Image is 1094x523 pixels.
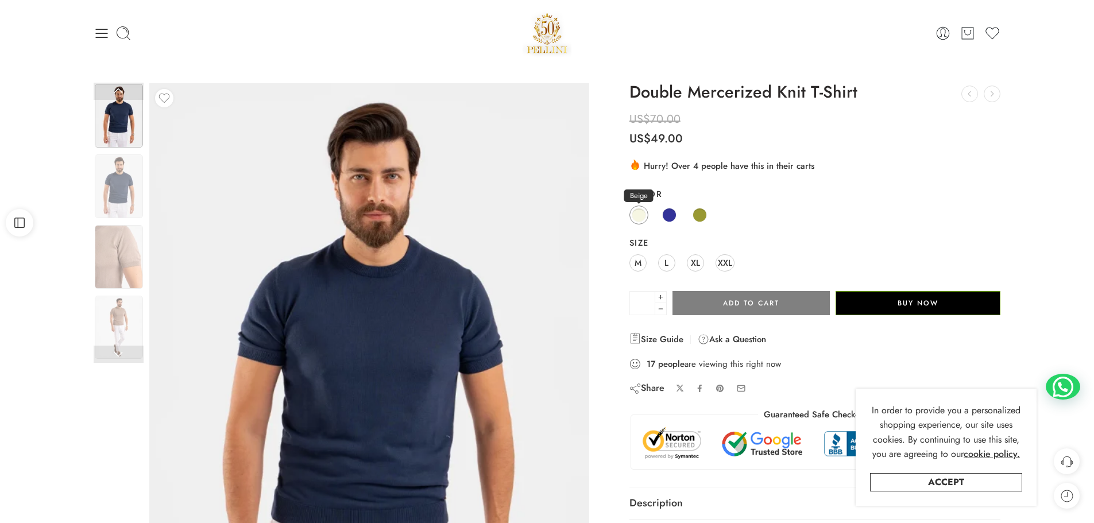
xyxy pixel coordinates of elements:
[836,291,1000,315] button: Buy Now
[658,254,675,272] a: L
[629,206,648,224] a: Beige
[695,384,704,393] a: Share on Facebook
[624,189,654,202] span: Beige
[629,158,1001,172] div: Hurry! Over 4 people have this in their carts
[672,291,830,315] button: Add to cart
[698,332,766,346] a: Ask a Question
[676,384,685,393] a: Share on X
[629,382,664,394] div: Share
[658,358,685,370] strong: people
[964,447,1020,462] a: cookie policy.
[664,255,668,270] span: L
[629,487,1001,520] a: Description
[984,25,1000,41] a: Wishlist
[758,409,872,421] legend: Guaranteed Safe Checkout
[629,332,683,346] a: Size Guide
[629,254,647,272] a: M
[629,83,1001,102] h1: Double Mercerized Knit T-Shirt
[629,111,681,127] bdi: 70.00
[716,384,725,393] a: Pin on Pinterest
[95,84,143,148] img: t-mag228
[870,473,1022,491] a: Accept
[629,130,651,147] span: US$
[872,404,1020,461] span: In order to provide you a personalized shopping experience, our site uses cookies. By continuing ...
[718,255,732,270] span: XXL
[691,255,700,270] span: XL
[629,291,655,315] input: Product quantity
[736,383,746,393] a: Email to your friends
[640,427,991,460] img: Trust
[687,254,704,272] a: XL
[629,111,650,127] span: US$
[629,130,683,147] bdi: 49.00
[95,154,143,218] img: t-mag228
[629,237,1001,249] label: Size
[523,9,572,57] img: Pellini
[629,188,1001,200] label: Color
[935,25,951,41] a: Login / Register
[960,25,976,41] a: Cart
[629,358,1001,370] div: are viewing this right now
[95,225,143,289] img: t-mag228
[716,254,735,272] a: XXL
[635,255,641,270] span: M
[523,9,572,57] a: Pellini -
[647,358,655,370] strong: 17
[95,296,143,359] img: t-mag228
